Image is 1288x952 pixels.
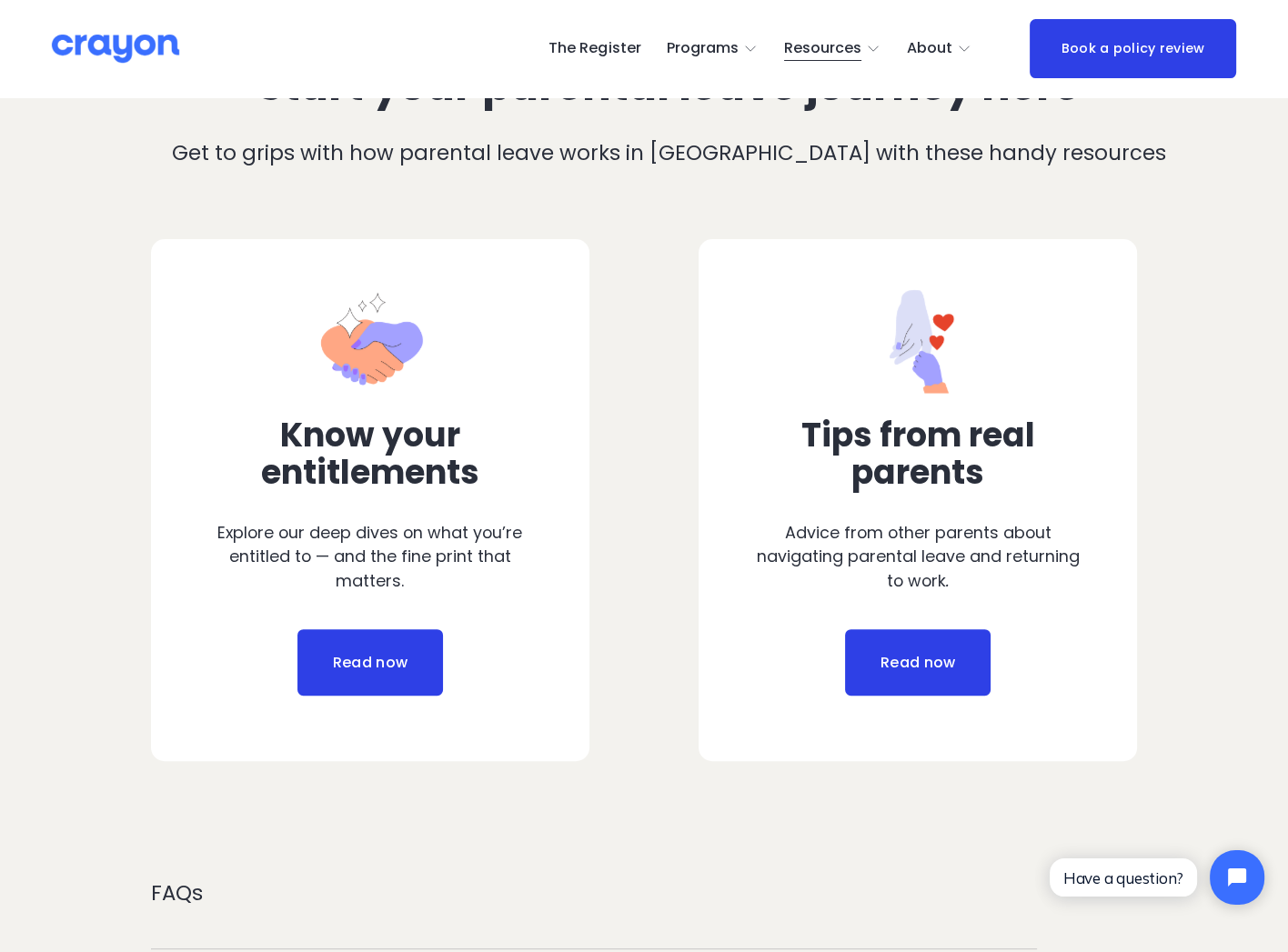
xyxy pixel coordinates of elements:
[946,569,950,592] em: .
[297,629,443,696] a: Read now
[907,35,972,64] a: folder dropdown
[1034,835,1280,920] iframe: Tidio Chat
[101,62,1236,109] h2: Start your parental leave journey here
[201,521,539,594] p: Explore our deep dives on what you’re entitled to — and the fine print that matters.
[784,35,881,64] a: folder dropdown
[548,35,640,64] a: The Register
[907,35,952,62] span: About
[667,35,739,62] span: Programs
[667,35,759,64] a: folder dropdown
[52,33,179,65] img: Crayon
[749,416,1087,492] h3: Tips from real parents
[201,416,539,492] h3: Know your entitlements
[784,35,861,62] span: Resources
[749,521,1087,594] p: Advice from other parents about navigating parental leave and returning to work
[845,629,991,696] a: Read now
[1030,19,1237,78] a: Book a policy review
[151,877,1037,908] p: FAQs
[101,137,1236,168] p: Get to grips with how parental leave works in [GEOGRAPHIC_DATA] with these handy resources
